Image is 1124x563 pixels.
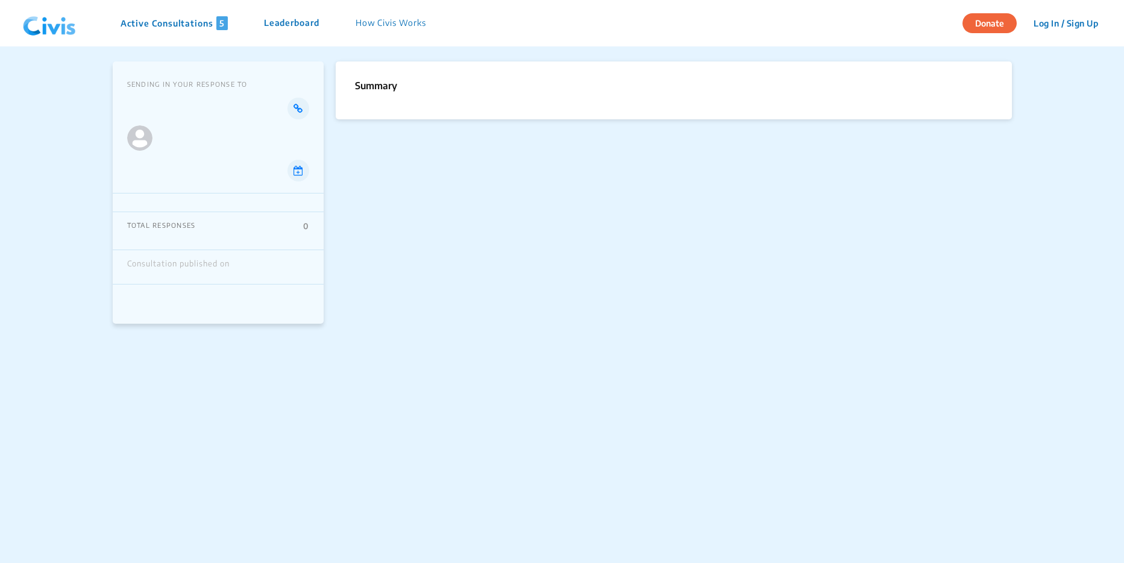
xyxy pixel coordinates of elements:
span: 5 [216,16,228,30]
img: navlogo.png [18,5,81,42]
button: Donate [962,13,1017,33]
p: Active Consultations [121,16,228,30]
button: Log In / Sign Up [1026,14,1106,33]
p: Leaderboard [264,16,319,30]
p: Summary [355,78,993,93]
p: TOTAL RESPONSES [127,221,196,231]
p: 0 [303,221,309,231]
img: Ministry logo [127,125,152,151]
p: How Civis Works [356,16,426,30]
div: Consultation published on [127,259,230,275]
a: Donate [962,16,1026,28]
p: SENDING IN YOUR RESPONSE TO [127,80,309,88]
